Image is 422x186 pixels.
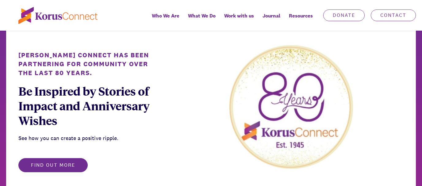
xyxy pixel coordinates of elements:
[285,9,317,31] div: Resources
[188,11,216,20] span: What We Do
[18,134,157,143] div: See how you can create a positive ripple.
[18,162,88,168] a: Find out more
[18,51,157,78] div: [PERSON_NAME] Connect has been partnering for community over the last 80 years.
[184,9,220,31] a: What We Do
[152,11,179,20] span: Who We Are
[148,9,184,31] a: Who We Are
[258,9,285,31] a: Journal
[18,7,98,24] img: korus-connect%2Fc5177985-88d5-491d-9cd7-4a1febad1357_logo.svg
[323,9,365,21] a: Donate
[18,158,88,172] button: Find out more
[371,9,416,21] a: Contact
[216,41,363,172] img: aNNKw55xUNkB1CeJ_80thlogowgoldframe.jpg
[220,9,258,31] a: Work with us
[263,11,280,20] span: Journal
[224,11,254,20] span: Work with us
[18,84,157,128] div: Be Inspired by Stories of Impact and Anniversary Wishes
